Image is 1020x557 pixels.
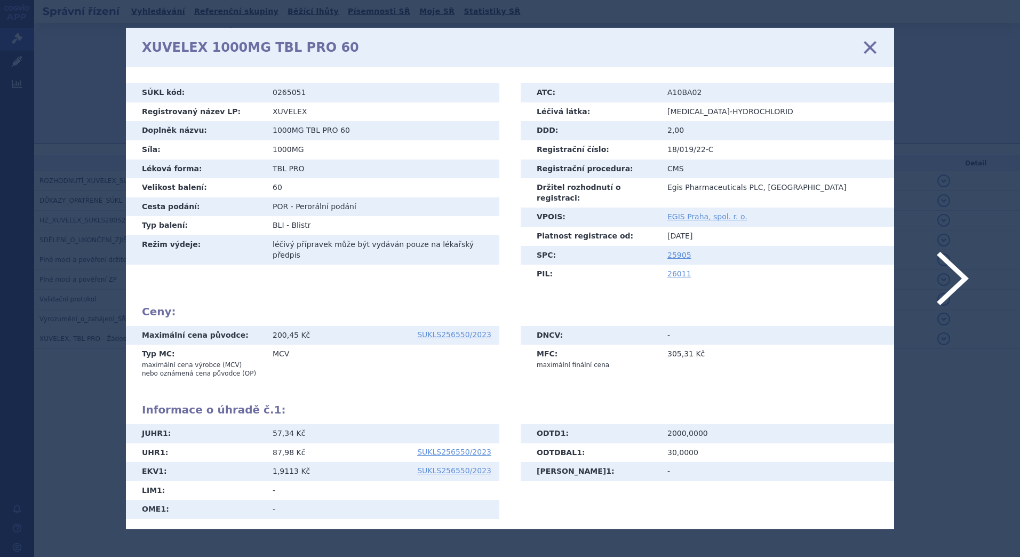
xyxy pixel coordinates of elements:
th: Typ MC: [126,345,265,382]
th: Léčivá látka: [521,102,659,122]
td: - [659,462,894,481]
th: EKV : [126,462,265,481]
td: 18/019/22-C [659,140,894,160]
th: OME : [126,500,265,519]
td: Egis Pharmaceuticals PLC, [GEOGRAPHIC_DATA] [659,178,894,208]
td: - [265,481,499,500]
td: [MEDICAL_DATA]-HYDROCHLORID [659,102,894,122]
th: ODTD : [521,424,659,443]
th: Platnost registrace od: [521,227,659,246]
span: 1,9113 Kč [273,467,310,475]
span: Perorální podání [296,202,356,211]
span: BLI [273,221,284,229]
th: PIL: [521,265,659,284]
span: 1 [606,467,611,475]
a: 25905 [667,251,691,259]
a: SUKLS256550/2023 [417,467,491,474]
td: léčivý přípravek může být vydáván pouze na lékařský předpis [265,235,499,265]
td: - [659,326,894,345]
th: Registrační procedura: [521,160,659,179]
th: UHR : [126,443,265,463]
td: 2000,0000 [659,424,894,443]
span: - [291,202,293,211]
span: 1 [561,429,566,437]
th: Léková forma: [126,160,265,179]
th: MFC: [521,345,659,373]
td: 57,34 Kč [265,424,499,443]
td: 0265051 [265,83,499,102]
span: 1 [274,403,282,416]
a: SUKLS256550/2023 [417,331,491,338]
th: SPC: [521,246,659,265]
th: DDD: [521,121,659,140]
td: XUVELEX [265,102,499,122]
th: Držitel rozhodnutí o registraci: [521,178,659,208]
a: zavřít [862,39,878,55]
th: DNCV: [521,326,659,345]
span: 1 [577,448,582,457]
td: MCV [265,345,499,382]
td: 30,0000 [659,443,894,463]
th: Registrovaný název LP: [126,102,265,122]
span: 1 [160,448,165,457]
th: JUHR : [126,424,265,443]
td: 305,31 Kč [659,345,894,373]
td: 2,00 [659,121,894,140]
th: Typ balení: [126,216,265,235]
th: Velikost balení: [126,178,265,197]
span: Blistr [292,221,311,229]
p: maximální cena výrobce (MCV) nebo oznámená cena původce (OP) [142,361,257,378]
th: Registrační číslo: [521,140,659,160]
span: 1 [158,467,164,475]
td: - [265,500,499,519]
td: 1000MG TBL PRO 60 [265,121,499,140]
th: ODTDBAL : [521,443,659,463]
h2: Ceny: [142,305,878,318]
a: 26011 [667,269,691,278]
span: - [286,221,289,229]
span: POR [273,202,288,211]
th: VPOIS: [521,208,659,227]
th: Režim výdeje: [126,235,265,265]
td: TBL PRO [265,160,499,179]
td: 1000MG [265,140,499,160]
a: SUKLS256550/2023 [417,448,491,456]
td: A10BA02 [659,83,894,102]
h2: Informace o úhradě č. : [142,403,878,416]
a: EGIS Praha, spol. r. o. [667,212,747,221]
td: [DATE] [659,227,894,246]
th: Cesta podání: [126,197,265,217]
p: maximální finální cena [537,361,651,369]
th: Maximální cena původce: [126,326,265,345]
span: 1 [157,486,162,495]
th: Doplněk názvu: [126,121,265,140]
span: 1 [161,505,166,513]
span: 1 [163,429,168,437]
span: 200,45 Kč [273,331,310,339]
th: SÚKL kód: [126,83,265,102]
td: 60 [265,178,499,197]
th: Síla: [126,140,265,160]
span: 87,98 Kč [273,448,305,457]
td: CMS [659,160,894,179]
th: [PERSON_NAME] : [521,462,659,481]
h1: XUVELEX 1000MG TBL PRO 60 [142,40,359,55]
th: ATC: [521,83,659,102]
th: LIM : [126,481,265,500]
